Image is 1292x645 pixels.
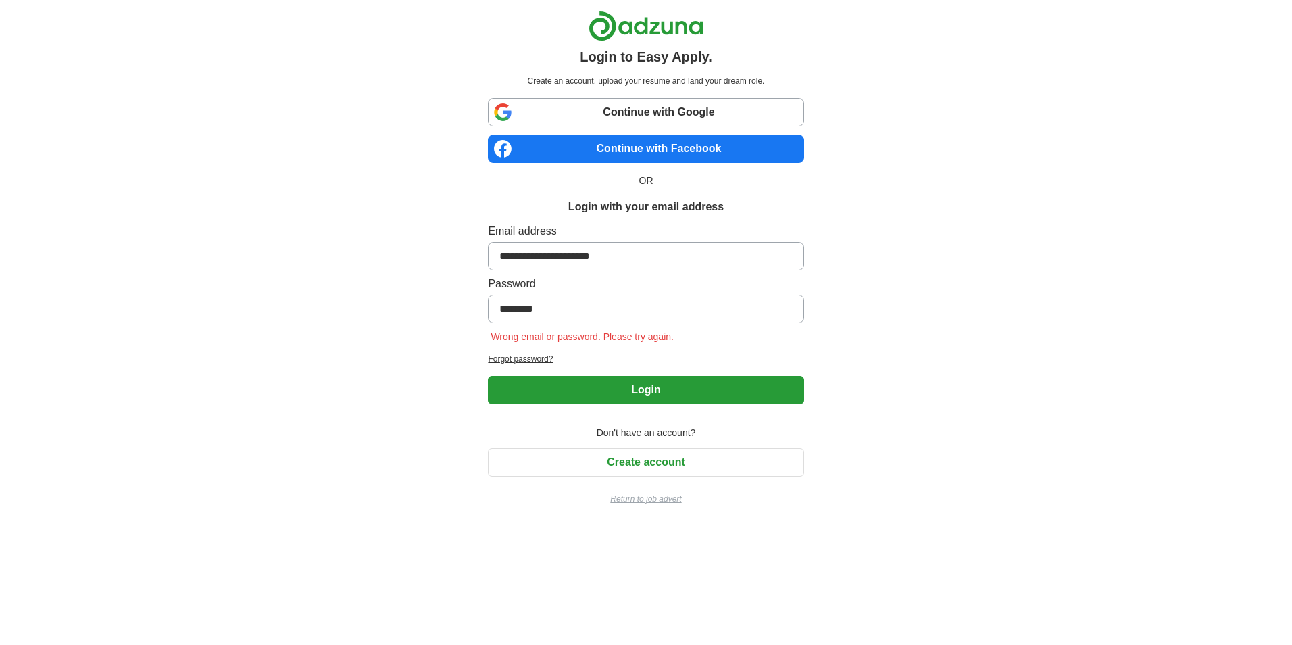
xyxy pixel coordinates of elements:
label: Email address [488,223,803,239]
span: Wrong email or password. Please try again. [488,331,676,342]
a: Create account [488,456,803,468]
img: Adzuna logo [589,11,703,41]
h1: Login with your email address [568,199,724,215]
button: Login [488,376,803,404]
span: Don't have an account? [589,426,704,440]
a: Return to job advert [488,493,803,505]
h1: Login to Easy Apply. [580,47,712,67]
button: Create account [488,448,803,477]
a: Continue with Facebook [488,135,803,163]
a: Forgot password? [488,353,803,365]
label: Password [488,276,803,292]
span: OR [631,174,662,188]
p: Create an account, upload your resume and land your dream role. [491,75,801,87]
a: Continue with Google [488,98,803,126]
